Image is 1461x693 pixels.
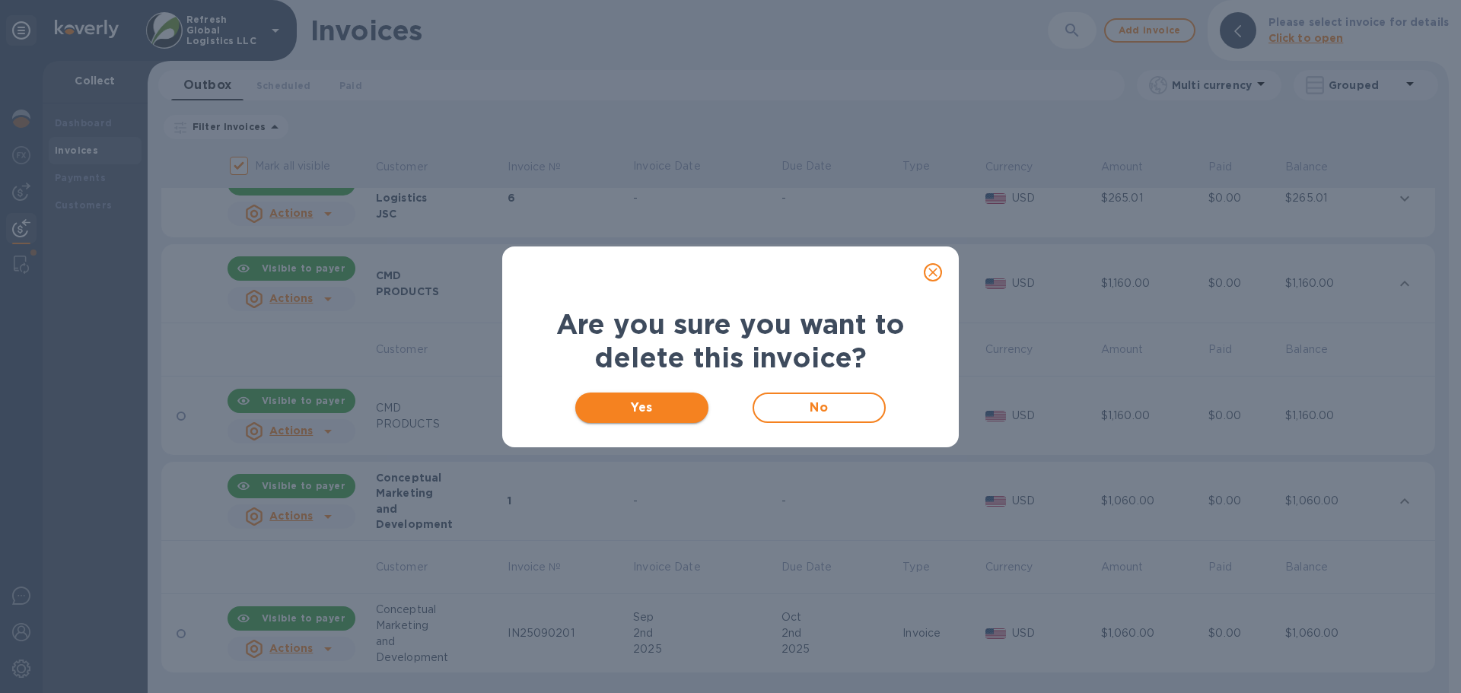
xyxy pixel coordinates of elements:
b: Are you sure you want to delete this invoice? [556,307,905,374]
span: Yes [587,399,696,417]
button: Yes [575,393,708,423]
button: close [915,254,951,291]
span: No [766,399,872,417]
button: No [753,393,886,423]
